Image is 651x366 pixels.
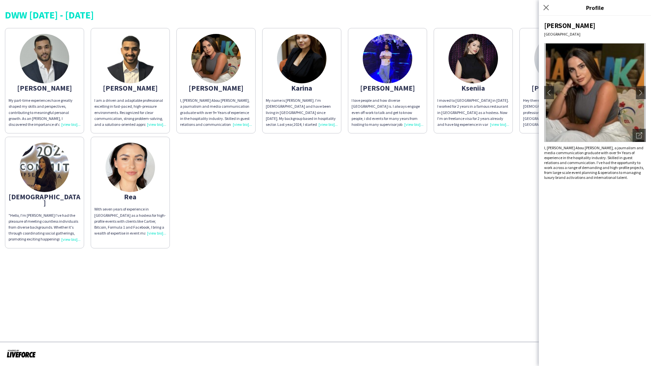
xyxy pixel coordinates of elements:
[180,98,252,127] div: I, [PERSON_NAME] Abou [PERSON_NAME], a journalism and media communication graduate with over 9+ Y...
[534,34,584,83] img: thumb-c122b529-1d7f-4880-892c-2dba5da5d9fc.jpg
[9,212,80,242] div: "Hello, I'm [PERSON_NAME] I've had the pleasure of meeting countless individuals from diverse bac...
[191,34,241,83] img: thumb-6876d62b12ee4.jpeg
[544,21,646,30] div: [PERSON_NAME]
[94,98,166,127] div: I am a driven and adaptable professional excelling in fast-paced, high-pressure environments. Rec...
[106,143,155,192] img: thumb-8378dd9b-9fe5-4f27-a785-a8afdcbe3a4b.jpg
[9,85,80,91] div: [PERSON_NAME]
[277,34,326,83] img: thumb-6740cfd00f22a.jpeg
[9,194,80,206] div: [DEMOGRAPHIC_DATA]
[180,85,252,91] div: [PERSON_NAME]
[544,32,646,37] div: [GEOGRAPHIC_DATA]
[449,34,498,83] img: thumb-671f536a5562f.jpeg
[437,85,509,91] div: Kseniia
[437,98,509,127] div: I moved to [GEOGRAPHIC_DATA] in [DATE]. I worked for 2 years in a famous restaurant in [GEOGRAPHI...
[363,34,412,83] img: thumb-68874c8a66eb5.jpeg
[544,43,646,142] img: Crew avatar or photo
[94,194,166,200] div: Rea
[266,98,338,127] div: My name is [PERSON_NAME]. I’m [DEMOGRAPHIC_DATA] and have been living in [GEOGRAPHIC_DATA] since ...
[352,85,423,91] div: [PERSON_NAME]
[352,98,423,127] div: I love people and how diverse [GEOGRAPHIC_DATA] is. I always engage even off work to talk and get...
[20,143,69,192] img: thumb-67570c1f332d6.jpeg
[106,34,155,83] img: thumb-689dc89547c7c.jpeg
[539,3,651,12] h3: Profile
[266,85,338,91] div: Karina
[544,145,646,180] div: I, [PERSON_NAME] Abou [PERSON_NAME], a journalism and media communication graduate with over 9+ Y...
[633,129,646,142] div: Open photos pop-in
[523,98,595,127] div: Hey there , I'm [PERSON_NAME], a [DEMOGRAPHIC_DATA] bilingual professional, 187 cm tall. born in ...
[523,85,595,91] div: [PERSON_NAME]
[20,34,69,83] img: thumb-6656fbc3a5347.jpeg
[9,98,80,127] div: My part-time experiences have greatly shaped my skills and perspectives, contributing to meaningf...
[94,206,166,236] div: With seven years of experience in [GEOGRAPHIC_DATA] as a hostess for high-profile events with cli...
[7,349,36,358] img: Powered by Liveforce
[94,85,166,91] div: [PERSON_NAME]
[5,10,646,20] div: DWW [DATE] - [DATE]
